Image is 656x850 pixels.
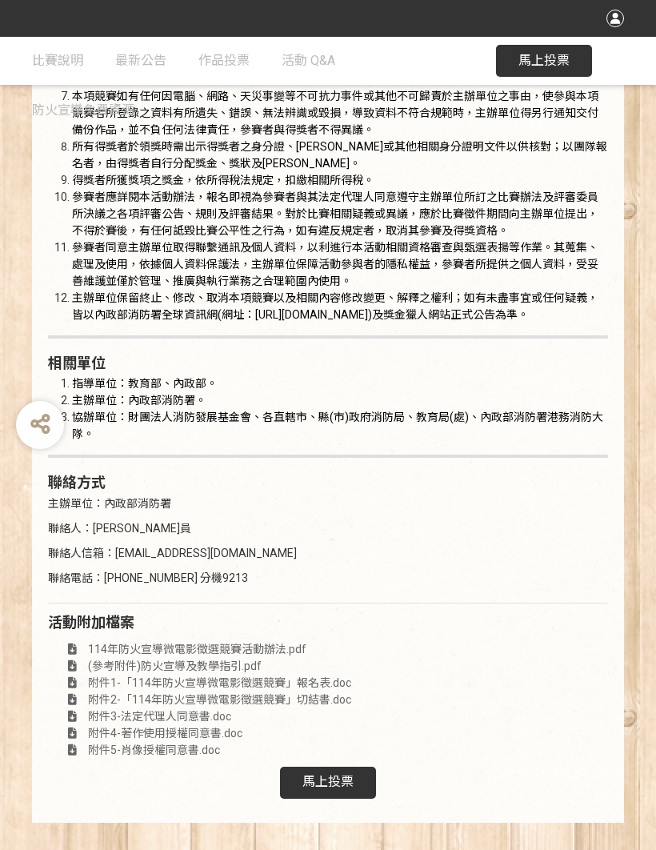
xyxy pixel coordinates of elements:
a: 作品投票 [198,37,250,85]
a: 附件3-法定代理人同意書.doc [48,710,231,723]
span: 參賽者應詳閱本活動辦法，報名即視為參賽者與其法定代理人同意遵守主辦單位所訂之比賽辦法及評審委員所決議之各項評審公告、規則及評審結果。對於比賽相關疑義或異議，應於比賽徵件期間向主辦單位提出，不得於... [72,190,598,237]
span: 附件3-法定代理人同意書.doc [88,710,231,723]
a: 附件5-肖像授權同意書.doc [48,744,220,756]
span: 比賽說明 [32,53,83,68]
span: 作品投票 [198,53,250,68]
a: 防火宣導免費資源 [32,86,134,134]
button: 馬上投票 [496,45,592,77]
a: 比賽說明 [32,37,83,85]
a: 活動 Q&A [282,37,335,85]
span: 主辦單位：內政部消防署。 [72,394,206,407]
a: (參考附件)防火宣導及教學指引.pdf [48,660,262,672]
strong: 相關單位 [48,355,106,371]
span: 馬上投票 [518,53,570,68]
p: 聯絡電話：[PHONE_NUMBER] 分機9213 [48,570,608,587]
span: 活動附加檔案 [48,614,134,631]
span: (參考附件)防火宣導及教學指引.pdf [88,660,262,672]
span: 附件5-肖像授權同意書.doc [88,744,220,756]
span: 最新公告 [115,53,166,68]
p: 聯絡人信箱：[EMAIL_ADDRESS][DOMAIN_NAME] [48,545,608,562]
a: 最新公告 [115,37,166,85]
a: 附件1-「114年防火宣導微電影徵選競賽」報名表.doc [48,676,351,689]
span: 主辦單位保留終止、修改、取消本項競賽以及相關內容修改變更、解釋之權利；如有未盡事宜或任何疑義，皆以內政部消防署全球資訊網(網址：[URL][DOMAIN_NAME])及獎金獵人網站正式公告為準。 [72,291,598,321]
span: 馬上投票 [302,774,354,789]
span: 得獎者所獲獎項之獎金，依所得稅法規定，扣繳相關所得稅。 [72,174,374,186]
strong: 聯絡方式 [48,474,106,491]
span: 指導單位：教育部、內政部。 [72,377,218,390]
a: 114年防火宣導微電影徵選競賽活動辦法.pdf [48,643,306,656]
span: 114年防火宣導微電影徵選競賽活動辦法.pdf [88,643,306,656]
span: 活動 Q&A [282,53,335,68]
span: 附件4-著作使用授權同意書.doc [88,727,242,740]
span: 附件2-「114年防火宣導微電影徵選競賽」切結書.doc [88,693,351,706]
span: 參賽者同意主辦單位取得聯繫通訊及個人資料，以利進行本活動相關資格審查與甄選表揚等作業。其蒐集、處理及使用，依據個人資料保護法，主辦單位保障活動參與者的隱私權益，參賽者所提供之個人資料，受妥善維護... [72,241,598,287]
a: 附件2-「114年防火宣導微電影徵選競賽」切結書.doc [48,693,351,706]
span: 所有得獎者於領獎時需出示得獎者之身分證、[PERSON_NAME]或其他相關身分證明文件以供核對；以團隊報名者，由得獎者自行分配獎金、獎狀及[PERSON_NAME]。 [72,140,607,170]
a: 附件4-著作使用授權同意書.doc [48,727,242,740]
span: 防火宣導免費資源 [32,102,134,118]
p: 聯絡人：[PERSON_NAME]員 [48,520,608,537]
p: 主辦單位：內政部消防署 [48,495,608,512]
span: 協辦單位：財團法人消防發展基金會、各直轄市、縣(市)政府消防局、教育局(處)、內政部消防署港務消防大隊。 [72,411,603,440]
span: 附件1-「114年防火宣導微電影徵選競賽」報名表.doc [88,676,351,689]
